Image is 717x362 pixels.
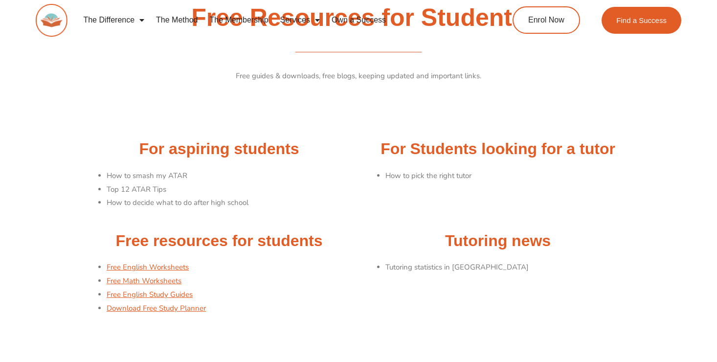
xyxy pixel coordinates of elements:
[203,9,274,31] a: The Membership
[77,9,475,31] nav: Menu
[85,231,354,251] h2: Free resources for students
[363,231,632,251] h2: Tutoring news
[326,9,392,31] a: Own a Success
[363,139,632,159] h2: For Students looking for a tutor
[85,139,354,159] h2: For aspiring students
[616,17,667,24] span: Find a Success
[528,16,564,24] span: Enrol Now
[107,276,181,286] a: Free Math Worksheets
[107,290,193,299] a: Free English Study Guides
[107,183,354,197] li: Top 12 ATAR Tips
[77,9,150,31] a: The Difference
[602,7,681,34] a: Find a Success
[274,9,326,31] a: Services
[385,169,632,183] li: How to pick the right tutor
[150,9,203,31] a: The Method
[385,261,632,274] li: Tutoring statistics in [GEOGRAPHIC_DATA]
[85,69,632,83] p: Free guides & downloads, free blogs, keeping updated and important links.
[107,196,354,210] li: How to decide what to do after high school
[107,262,189,272] a: Free English Worksheets
[107,303,206,313] a: Download Free Study Planner
[513,6,580,34] a: Enrol Now
[107,169,354,183] li: How to smash my ATAR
